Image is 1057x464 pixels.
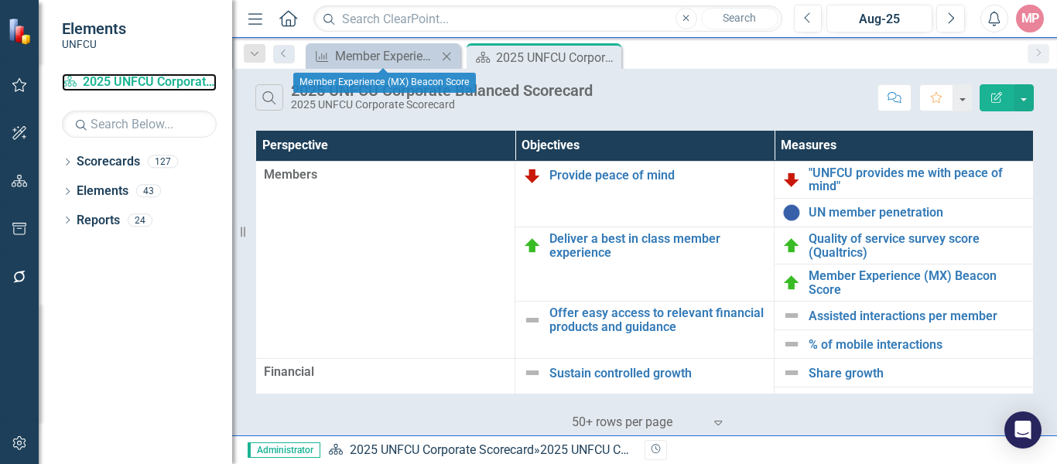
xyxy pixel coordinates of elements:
span: Search [723,12,756,24]
button: Aug-25 [826,5,932,32]
td: Double-Click to Edit Right Click for Context Menu [775,359,1034,387]
div: Member Experience (MX) Beacon Score [293,73,476,93]
img: Not Defined [523,311,542,329]
td: Double-Click to Edit Right Click for Context Menu [775,330,1034,359]
a: % of mobile interactions [809,338,1025,352]
td: Double-Click to Edit Right Click for Context Menu [515,227,775,302]
div: 2025 UNFCU Corporate Balanced Scorecard [540,442,778,457]
img: Data Not Yet Due [782,203,801,222]
td: Double-Click to Edit Right Click for Context Menu [775,199,1034,227]
img: Not Defined [782,335,801,353]
div: 127 [148,155,178,169]
a: "UNFCU provides me with peace of mind" [809,166,1025,193]
span: Elements [62,19,126,38]
a: Quality of service survey score (Qualtrics) [809,232,1025,259]
div: 2025 UNFCU Corporate Scorecard [291,99,593,111]
td: Double-Click to Edit Right Click for Context Menu [775,264,1034,302]
div: Aug-25 [832,10,927,29]
img: Below Plan [782,170,801,189]
a: Deliver a best in class member experience [549,232,766,259]
td: Double-Click to Edit Right Click for Context Menu [775,227,1034,264]
input: Search ClearPoint... [313,5,782,32]
div: 43 [136,185,161,198]
td: Double-Click to Edit Right Click for Context Menu [515,302,775,359]
a: Member Experience (MX) Beacon Score [809,269,1025,296]
a: Member Experience (MX) Beacon Score [310,46,437,66]
a: UN member penetration [809,206,1025,220]
div: 24 [128,213,152,227]
img: Below Plan [523,166,542,185]
div: Member Experience (MX) Beacon Score [335,46,437,66]
small: UNFCU [62,38,126,50]
img: Not Defined [782,306,801,325]
div: 2025 UNFCU Corporate Balanced Scorecard [496,48,617,67]
img: On Target [782,237,801,255]
td: Double-Click to Edit Right Click for Context Menu [775,302,1034,330]
img: Not Defined [523,363,542,382]
a: Provide peace of mind [549,169,766,183]
a: Assisted interactions per member [809,309,1025,323]
td: Double-Click to Edit [256,161,515,359]
td: Double-Click to Edit Right Click for Context Menu [775,387,1034,425]
a: Share growth [809,367,1025,380]
button: Search [701,8,778,29]
td: Double-Click to Edit Right Click for Context Menu [775,161,1034,198]
img: On Target [523,237,542,255]
a: Reports [77,212,120,230]
img: On Target [782,274,801,292]
span: Administrator [248,442,320,458]
img: Not Defined [782,363,801,382]
td: Double-Click to Edit Right Click for Context Menu [515,161,775,227]
a: Overall loan growth, including sold loans [809,392,1025,419]
a: Sustain controlled growth [549,367,766,380]
button: MP [1016,5,1044,32]
a: Elements [77,183,128,200]
span: Members [264,166,507,184]
td: Double-Click to Edit Right Click for Context Menu [515,359,775,425]
a: Scorecards [77,153,140,171]
div: » [328,442,633,459]
a: Offer easy access to relevant financial products and guidance [549,306,766,333]
div: 2025 UNFCU Corporate Balanced Scorecard [291,82,593,99]
a: 2025 UNFCU Corporate Scorecard [62,73,217,91]
div: Open Intercom Messenger [1004,411,1042,449]
span: Financial [264,363,507,381]
input: Search Below... [62,111,217,138]
img: ClearPoint Strategy [8,18,35,45]
a: 2025 UNFCU Corporate Scorecard [350,442,534,457]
